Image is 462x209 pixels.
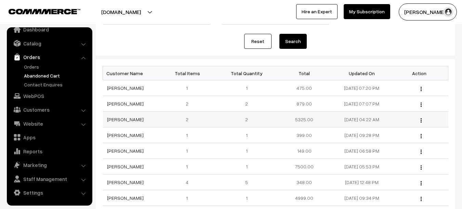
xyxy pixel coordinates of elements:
[275,112,333,127] td: 5325.00
[107,101,144,107] a: [PERSON_NAME]
[107,164,144,169] a: [PERSON_NAME]
[333,112,391,127] td: [DATE] 04:22 AM
[275,66,333,80] th: Total
[160,127,218,143] td: 1
[160,66,218,80] th: Total Items
[421,102,422,107] img: Menu
[275,190,333,206] td: 4999.00
[218,159,275,175] td: 1
[279,34,307,49] button: Search
[296,4,338,19] a: Hire an Expert
[333,190,391,206] td: [DATE] 09:34 PM
[77,3,165,20] button: [DOMAIN_NAME]
[218,80,275,96] td: 1
[107,195,144,201] a: [PERSON_NAME]
[275,143,333,159] td: 149.00
[160,143,218,159] td: 1
[443,7,453,17] img: user
[9,103,90,116] a: Customers
[9,7,68,15] a: COMMMERCE
[9,131,90,143] a: Apps
[333,175,391,190] td: [DATE] 12:48 PM
[421,165,422,170] img: Menu
[344,4,390,19] a: My Subscription
[9,51,90,63] a: Orders
[107,148,144,154] a: [PERSON_NAME]
[160,80,218,96] td: 1
[275,127,333,143] td: 399.00
[218,96,275,112] td: 2
[333,80,391,96] td: [DATE] 07:20 PM
[9,90,90,102] a: WebPOS
[218,127,275,143] td: 1
[9,23,90,36] a: Dashboard
[333,66,391,80] th: Updated On
[275,96,333,112] td: 879.00
[9,145,90,157] a: Reports
[22,63,90,70] a: Orders
[275,159,333,175] td: 7500.00
[9,173,90,185] a: Staff Management
[9,37,90,50] a: Catalog
[333,143,391,159] td: [DATE] 06:58 PM
[160,112,218,127] td: 2
[391,66,448,80] th: Action
[218,112,275,127] td: 2
[218,190,275,206] td: 1
[275,80,333,96] td: 475.00
[333,127,391,143] td: [DATE] 09:28 PM
[9,117,90,130] a: Website
[333,96,391,112] td: [DATE] 07:07 PM
[103,66,160,80] th: Customer Name
[218,66,275,80] th: Total Quantity
[160,159,218,175] td: 1
[160,190,218,206] td: 1
[160,175,218,190] td: 4
[244,34,272,49] a: Reset
[421,150,422,154] img: Menu
[421,134,422,138] img: Menu
[275,175,333,190] td: 348.00
[218,143,275,159] td: 1
[399,3,457,20] button: [PERSON_NAME]
[107,179,144,185] a: [PERSON_NAME]
[22,81,90,88] a: Contact Enquires
[22,72,90,79] a: Abandoned Cart
[421,87,422,91] img: Menu
[160,96,218,112] td: 2
[218,175,275,190] td: 5
[9,159,90,171] a: Marketing
[107,116,144,122] a: [PERSON_NAME]
[333,159,391,175] td: [DATE] 05:53 PM
[9,9,80,14] img: COMMMERCE
[9,186,90,199] a: Settings
[107,132,144,138] a: [PERSON_NAME]
[421,118,422,123] img: Menu
[421,181,422,185] img: Menu
[107,85,144,91] a: [PERSON_NAME]
[421,197,422,201] img: Menu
